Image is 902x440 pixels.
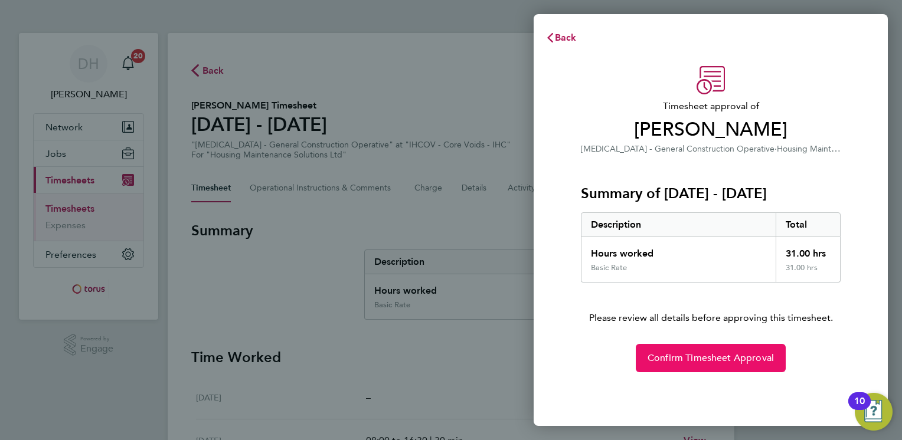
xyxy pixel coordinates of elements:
[555,32,577,43] span: Back
[581,118,841,142] span: [PERSON_NAME]
[854,401,865,416] div: 10
[534,26,589,50] button: Back
[776,263,841,282] div: 31.00 hrs
[581,237,776,263] div: Hours worked
[636,344,786,372] button: Confirm Timesheet Approval
[776,237,841,263] div: 31.00 hrs
[567,283,855,325] p: Please review all details before approving this timesheet.
[581,184,841,203] h3: Summary of [DATE] - [DATE]
[648,352,774,364] span: Confirm Timesheet Approval
[776,213,841,237] div: Total
[591,263,627,272] div: Basic Rate
[581,144,774,154] span: [MEDICAL_DATA] - General Construction Operative
[581,212,841,283] div: Summary of 25 - 31 Aug 2025
[774,144,777,154] span: ·
[581,213,776,237] div: Description
[855,393,893,431] button: Open Resource Center, 10 new notifications
[581,99,841,113] span: Timesheet approval of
